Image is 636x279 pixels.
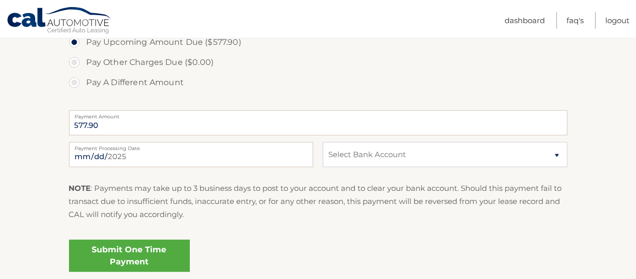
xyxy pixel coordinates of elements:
a: Submit One Time Payment [69,240,190,272]
input: Payment Amount [69,110,568,135]
strong: NOTE [69,183,91,193]
a: Cal Automotive [7,7,112,36]
p: : Payments may take up to 3 business days to post to your account and to clear your bank account.... [69,182,568,222]
label: Payment Amount [69,110,568,118]
label: Pay Upcoming Amount Due ($577.90) [69,32,568,52]
a: FAQ's [567,12,584,29]
a: Dashboard [505,12,545,29]
a: Logout [605,12,629,29]
label: Pay A Different Amount [69,73,568,93]
input: Payment Date [69,142,313,167]
label: Pay Other Charges Due ($0.00) [69,52,568,73]
label: Payment Processing Date [69,142,313,150]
